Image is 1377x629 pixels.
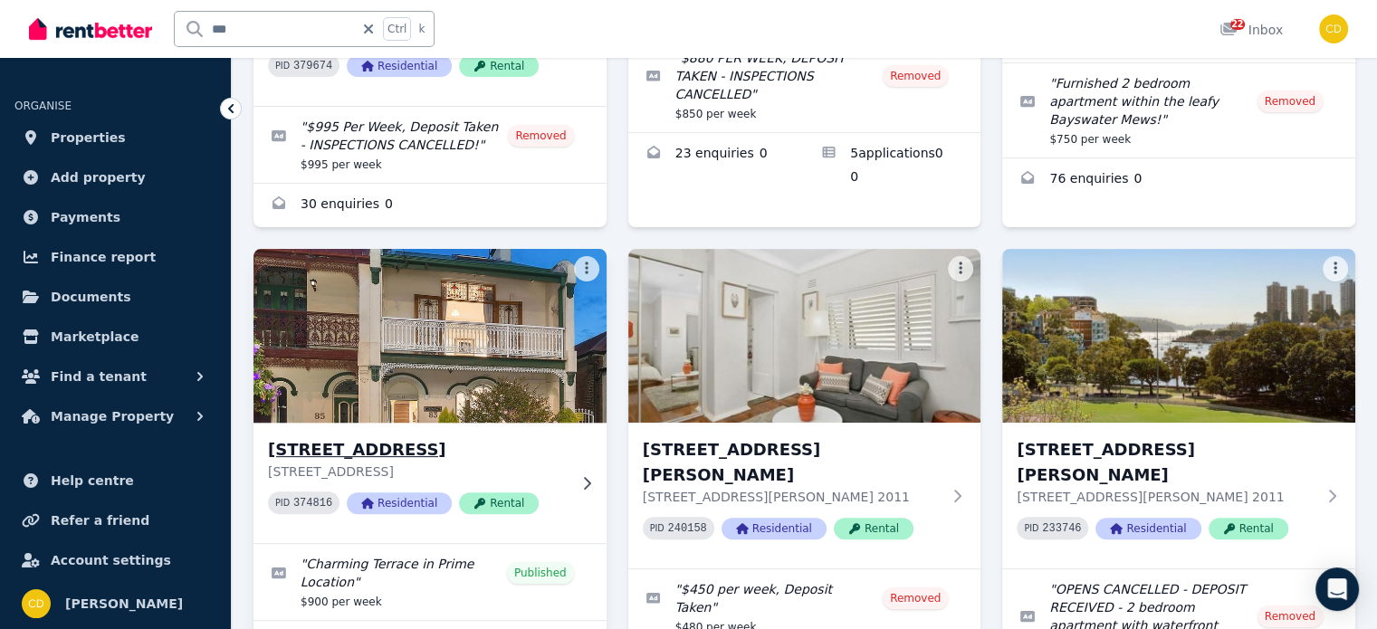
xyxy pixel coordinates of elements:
[253,184,607,227] a: Enquiries for 3/58 Chaleyer St, Rose Bay
[1319,14,1348,43] img: Chris Dimitropoulos
[834,518,913,539] span: Rental
[574,256,599,281] button: More options
[1230,19,1245,30] span: 22
[253,544,607,620] a: Edit listing: Charming Terrace in Prime Location
[804,133,980,200] a: Applications for 6/11 Onslow Pl, Rose Bay
[628,249,981,423] img: 307/117 Macleay Street, Elizabeth Bay
[51,549,171,571] span: Account settings
[51,206,120,228] span: Payments
[628,133,805,200] a: Enquiries for 6/11 Onslow Pl, Rose Bay
[459,55,539,77] span: Rental
[14,279,216,315] a: Documents
[1017,488,1315,506] p: [STREET_ADDRESS][PERSON_NAME] 2011
[1002,249,1355,568] a: 508/1 Clement Place, Rushcutters Bay[STREET_ADDRESS][PERSON_NAME][STREET_ADDRESS][PERSON_NAME] 20...
[643,488,942,506] p: [STREET_ADDRESS][PERSON_NAME] 2011
[253,249,607,543] a: 83 Bay St, Rockdale[STREET_ADDRESS][STREET_ADDRESS]PID 374816ResidentialRental
[22,589,51,618] img: Chris Dimitropoulos
[668,522,707,535] code: 240158
[1042,522,1081,535] code: 233746
[628,38,981,132] a: Edit listing: $880 PER WEEK, DEPOSIT TAKEN - INSPECTIONS CANCELLED
[347,492,452,514] span: Residential
[14,502,216,538] a: Refer a friend
[1017,437,1315,488] h3: [STREET_ADDRESS][PERSON_NAME]
[14,358,216,395] button: Find a tenant
[14,100,72,112] span: ORGANISE
[253,107,607,183] a: Edit listing: $995 Per Week, Deposit Taken - INSPECTIONS CANCELLED!
[14,542,216,578] a: Account settings
[459,492,539,514] span: Rental
[383,17,411,41] span: Ctrl
[948,256,973,281] button: More options
[14,239,216,275] a: Finance report
[1219,21,1283,39] div: Inbox
[1209,518,1288,539] span: Rental
[1002,158,1355,202] a: Enquiries for 9/42 Bayswater Road, Potts Point
[347,55,452,77] span: Residential
[51,326,139,348] span: Marketplace
[268,462,567,481] p: [STREET_ADDRESS]
[1323,256,1348,281] button: More options
[51,286,131,308] span: Documents
[643,437,942,488] h3: [STREET_ADDRESS][PERSON_NAME]
[51,127,126,148] span: Properties
[51,510,149,531] span: Refer a friend
[275,61,290,71] small: PID
[722,518,827,539] span: Residential
[275,498,290,508] small: PID
[14,199,216,235] a: Payments
[51,246,156,268] span: Finance report
[14,119,216,156] a: Properties
[65,593,183,615] span: [PERSON_NAME]
[51,167,146,188] span: Add property
[244,244,615,427] img: 83 Bay St, Rockdale
[51,470,134,491] span: Help centre
[1002,249,1355,423] img: 508/1 Clement Place, Rushcutters Bay
[418,22,425,36] span: k
[293,60,332,72] code: 379674
[14,319,216,355] a: Marketplace
[628,249,981,568] a: 307/117 Macleay Street, Elizabeth Bay[STREET_ADDRESS][PERSON_NAME][STREET_ADDRESS][PERSON_NAME] 2...
[51,366,147,387] span: Find a tenant
[51,405,174,427] span: Manage Property
[14,398,216,434] button: Manage Property
[1024,523,1038,533] small: PID
[1315,567,1359,611] div: Open Intercom Messenger
[650,523,665,533] small: PID
[29,15,152,43] img: RentBetter
[268,437,567,462] h3: [STREET_ADDRESS]
[1002,63,1355,157] a: Edit listing: Furnished 2 bedroom apartment within the leafy Bayswater Mews!
[293,497,332,510] code: 374816
[14,462,216,499] a: Help centre
[1095,518,1200,539] span: Residential
[14,159,216,195] a: Add property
